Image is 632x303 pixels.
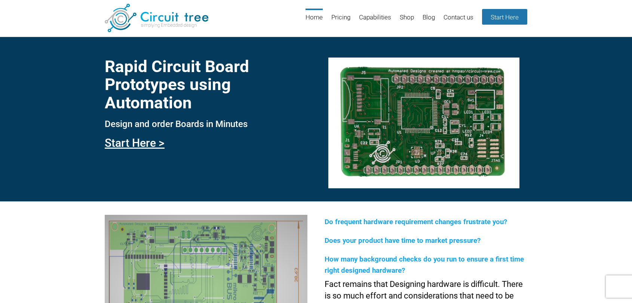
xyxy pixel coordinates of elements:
img: Circuit Tree [105,4,208,32]
span: How many background checks do you run to ensure a first time right designed hardware? [325,255,524,275]
span: Do frequent hardware requirement changes frustrate you? [325,218,507,226]
a: Start Here > [105,136,165,149]
a: Home [306,9,323,33]
h1: Rapid Circuit Board Prototypes using Automation [105,58,307,112]
a: Pricing [331,9,350,33]
a: Capabilities [359,9,391,33]
a: Start Here [482,9,527,25]
a: Shop [400,9,414,33]
h3: Design and order Boards in Minutes [105,119,307,129]
a: Contact us [444,9,473,33]
a: Blog [423,9,435,33]
span: Does your product have time to market pressure? [325,236,481,245]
